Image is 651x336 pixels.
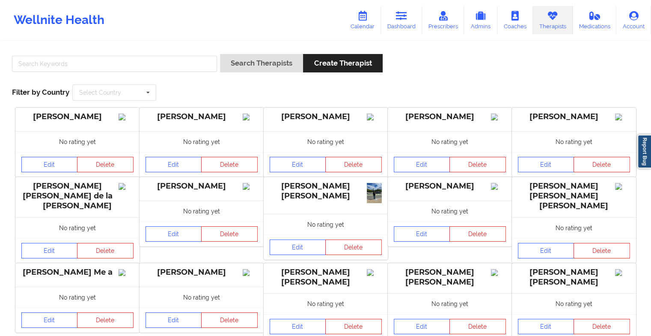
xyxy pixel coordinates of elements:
[15,287,140,308] div: No rating yet
[243,114,258,120] img: Image%2Fplaceholer-image.png
[394,226,450,242] a: Edit
[146,267,258,277] div: [PERSON_NAME]
[270,319,326,334] a: Edit
[243,183,258,190] img: Image%2Fplaceholer-image.png
[637,135,651,168] a: Report Bug
[518,243,574,258] a: Edit
[573,6,617,34] a: Medications
[21,112,134,122] div: [PERSON_NAME]
[574,319,630,334] button: Delete
[422,6,464,34] a: Prescribers
[119,114,134,120] img: Image%2Fplaceholer-image.png
[201,226,258,242] button: Delete
[512,293,636,314] div: No rating yet
[325,240,382,255] button: Delete
[367,183,382,203] img: af653f90-b5aa-4584-b7ce-bc9dc27affc6_IMG_2483.jpeg
[146,181,258,191] div: [PERSON_NAME]
[140,201,264,222] div: No rating yet
[394,157,450,172] a: Edit
[21,312,78,328] a: Edit
[77,243,134,258] button: Delete
[119,269,134,276] img: Image%2Fplaceholer-image.png
[201,157,258,172] button: Delete
[270,181,382,201] div: [PERSON_NAME] [PERSON_NAME]
[394,181,506,191] div: [PERSON_NAME]
[21,267,134,277] div: [PERSON_NAME] Me a
[449,157,506,172] button: Delete
[15,131,140,152] div: No rating yet
[77,312,134,328] button: Delete
[264,293,388,314] div: No rating yet
[79,90,121,96] div: Select Country
[367,269,382,276] img: Image%2Fplaceholer-image.png
[394,319,450,334] a: Edit
[449,319,506,334] button: Delete
[12,88,69,96] span: Filter by Country
[146,312,202,328] a: Edit
[140,131,264,152] div: No rating yet
[615,269,630,276] img: Image%2Fplaceholer-image.png
[303,54,382,72] button: Create Therapist
[344,6,381,34] a: Calendar
[201,312,258,328] button: Delete
[12,56,217,72] input: Search Keywords
[449,226,506,242] button: Delete
[491,183,506,190] img: Image%2Fplaceholer-image.png
[270,267,382,287] div: [PERSON_NAME] [PERSON_NAME]
[394,112,506,122] div: [PERSON_NAME]
[325,157,382,172] button: Delete
[491,269,506,276] img: Image%2Fplaceholer-image.png
[146,112,258,122] div: [PERSON_NAME]
[518,181,630,211] div: [PERSON_NAME] [PERSON_NAME] [PERSON_NAME]
[264,131,388,152] div: No rating yet
[518,319,574,334] a: Edit
[533,6,573,34] a: Therapists
[616,6,651,34] a: Account
[574,243,630,258] button: Delete
[270,240,326,255] a: Edit
[574,157,630,172] button: Delete
[21,181,134,211] div: [PERSON_NAME] [PERSON_NAME] de la [PERSON_NAME]
[146,157,202,172] a: Edit
[77,157,134,172] button: Delete
[140,287,264,308] div: No rating yet
[367,114,382,120] img: Image%2Fplaceholer-image.png
[146,226,202,242] a: Edit
[388,293,512,314] div: No rating yet
[615,183,630,190] img: Image%2Fplaceholer-image.png
[518,112,630,122] div: [PERSON_NAME]
[264,214,388,235] div: No rating yet
[512,131,636,152] div: No rating yet
[388,201,512,222] div: No rating yet
[615,114,630,120] img: Image%2Fplaceholer-image.png
[388,131,512,152] div: No rating yet
[119,183,134,190] img: Image%2Fplaceholer-image.png
[243,269,258,276] img: Image%2Fplaceholer-image.png
[512,217,636,238] div: No rating yet
[21,243,78,258] a: Edit
[220,54,303,72] button: Search Therapists
[270,157,326,172] a: Edit
[325,319,382,334] button: Delete
[518,157,574,172] a: Edit
[394,267,506,287] div: [PERSON_NAME] [PERSON_NAME]
[491,114,506,120] img: Image%2Fplaceholer-image.png
[497,6,533,34] a: Coaches
[270,112,382,122] div: [PERSON_NAME]
[464,6,497,34] a: Admins
[381,6,422,34] a: Dashboard
[518,267,630,287] div: [PERSON_NAME] [PERSON_NAME]
[21,157,78,172] a: Edit
[15,217,140,238] div: No rating yet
